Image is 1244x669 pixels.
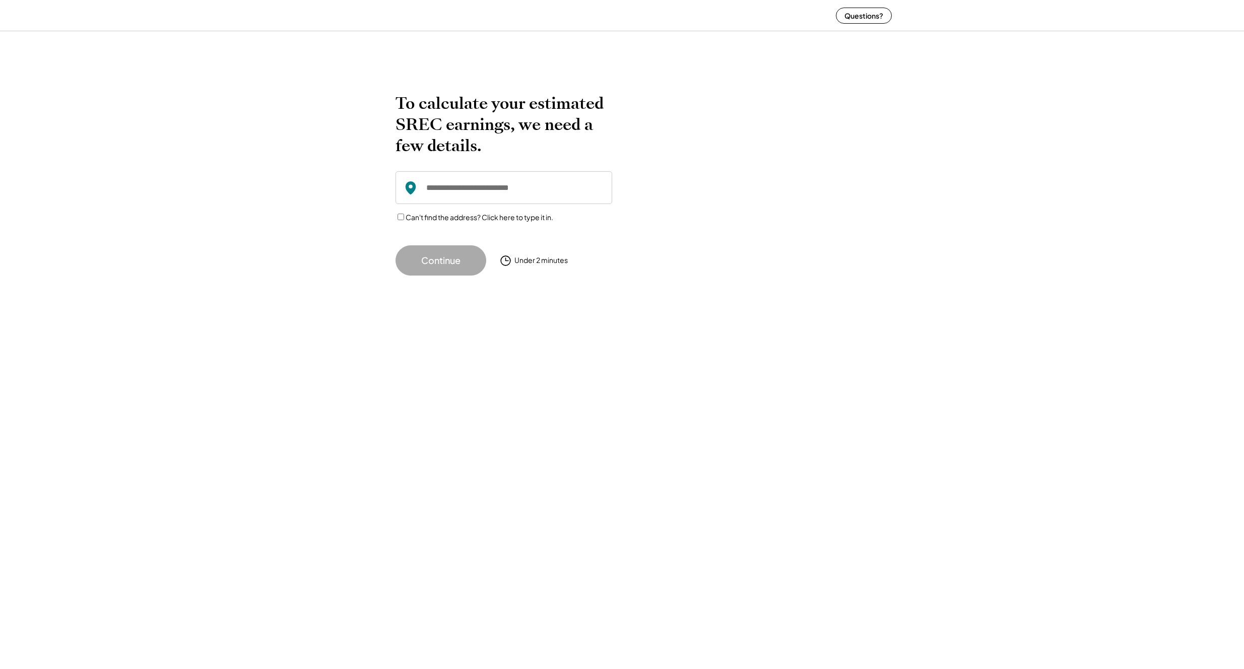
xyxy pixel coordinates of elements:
img: yH5BAEAAAAALAAAAAABAAEAAAIBRAA7 [353,2,423,29]
label: Can't find the address? Click here to type it in. [406,213,553,222]
h2: To calculate your estimated SREC earnings, we need a few details. [396,93,612,156]
img: yH5BAEAAAAALAAAAAABAAEAAAIBRAA7 [637,93,834,254]
button: Questions? [836,8,892,24]
button: Continue [396,245,486,276]
div: Under 2 minutes [514,255,568,265]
